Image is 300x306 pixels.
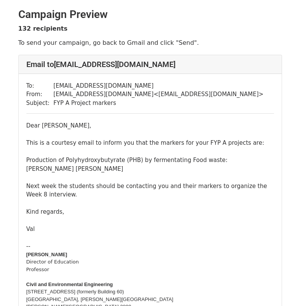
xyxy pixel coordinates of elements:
h2: Campaign Preview [18,8,282,21]
div: Next week the students should be contacting you and their markers to organize the Week 8 interview. [26,182,274,199]
td: [EMAIL_ADDRESS][DOMAIN_NAME] < [EMAIL_ADDRESS][DOMAIN_NAME] > [54,90,264,99]
b: Civil and Environmental Engineering [26,281,113,287]
td: To: [26,82,54,90]
div: Production of Polyhydroxybutyrate (PHB) by fermentating Food waste: [PERSON_NAME] [PERSON_NAME] [26,156,274,173]
div: Kind regards, [26,208,274,216]
div: This is a courtesy email to inform you that the markers for your FYP A projects are: [26,139,274,147]
span: -- [26,243,31,250]
strong: 132 recipients [18,25,68,32]
p: To send your campaign, go back to Gmail and click "Send". [18,39,282,47]
td: [EMAIL_ADDRESS][DOMAIN_NAME] [54,82,264,90]
div: Dear [PERSON_NAME], [26,121,274,130]
td: From: [26,90,54,99]
div: Director of Education [26,258,274,266]
span: Professor [26,267,49,272]
td: Subject: [26,99,54,108]
h4: Email to [EMAIL_ADDRESS][DOMAIN_NAME] [26,60,274,69]
div: Val [26,225,274,234]
td: FYP A Project markers [54,99,264,108]
b: [PERSON_NAME] [26,252,67,257]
